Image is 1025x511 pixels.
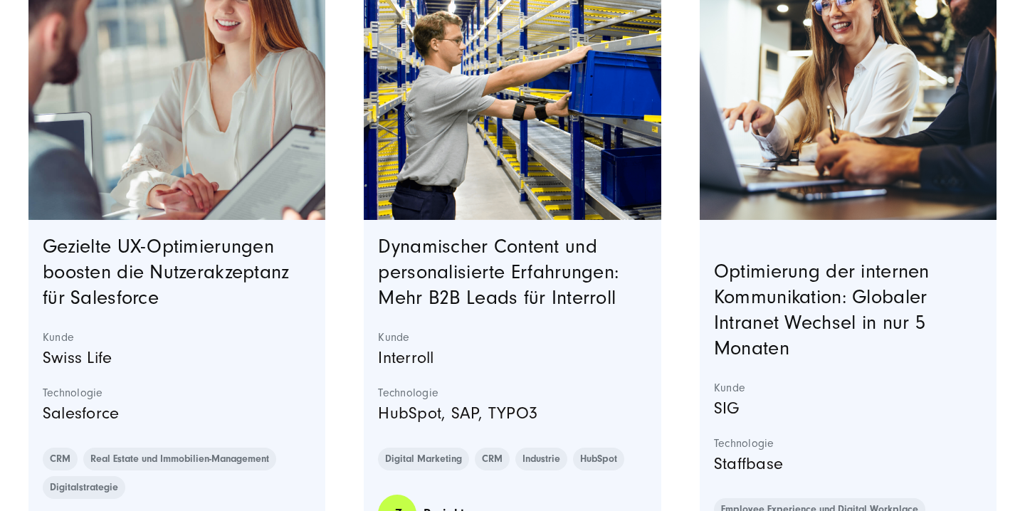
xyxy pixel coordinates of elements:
a: Dynamischer Content und personalisierte Erfahrungen: Mehr B2B Leads für Interroll [378,236,619,309]
strong: Technologie [43,386,311,400]
p: SIG [714,395,982,422]
strong: Kunde [378,330,646,344]
a: CRM [43,448,78,470]
p: Interroll [378,344,646,372]
strong: Kunde [714,381,982,395]
p: Staffbase [714,451,982,478]
a: Digital Marketing [378,448,469,470]
p: HubSpot, SAP, TYPO3 [378,400,646,427]
strong: Kunde [43,330,311,344]
a: HubSpot [573,448,624,470]
p: Salesforce [43,400,311,427]
strong: Technologie [714,436,982,451]
a: CRM [475,448,510,470]
a: Industrie [515,448,567,470]
a: Real Estate und Immobilien-Management [83,448,276,470]
a: Digitalstrategie [43,476,125,499]
a: Optimierung der internen Kommunikation: Globaler Intranet Wechsel in nur 5 Monaten [714,260,930,359]
a: Gezielte UX-Optimierungen boosten die Nutzerakzeptanz für Salesforce [43,236,290,309]
strong: Technologie [378,386,646,400]
p: Swiss Life [43,344,311,372]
